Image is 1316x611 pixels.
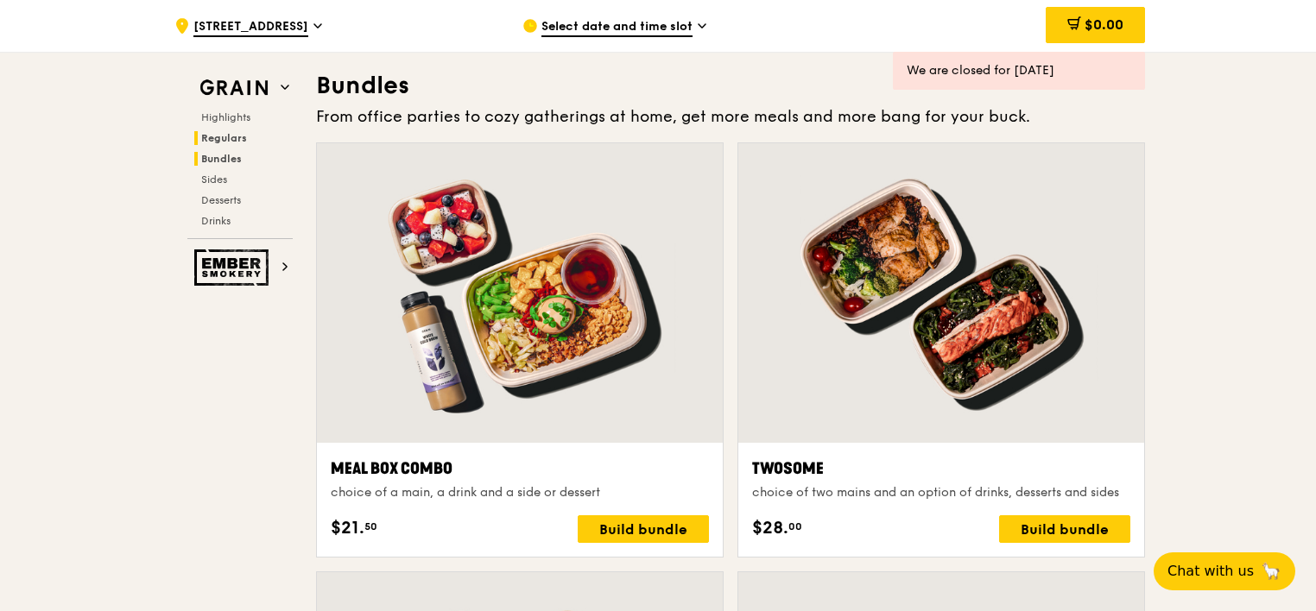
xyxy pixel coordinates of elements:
button: Chat with us🦙 [1154,552,1295,590]
span: Highlights [201,111,250,123]
div: We are closed for [DATE] [907,62,1131,79]
div: choice of two mains and an option of drinks, desserts and sides [752,484,1130,501]
span: Desserts [201,194,241,206]
div: Build bundle [999,515,1130,543]
span: $28. [752,515,788,541]
div: choice of a main, a drink and a side or dessert [331,484,709,501]
span: Bundles [201,153,242,165]
span: Chat with us [1167,561,1254,582]
div: Meal Box Combo [331,457,709,481]
span: Regulars [201,132,247,144]
img: Ember Smokery web logo [194,249,274,286]
span: 🦙 [1261,561,1281,582]
h3: Bundles [316,70,1145,101]
div: From office parties to cozy gatherings at home, get more meals and more bang for your buck. [316,104,1145,129]
span: $21. [331,515,364,541]
span: 00 [788,520,802,533]
span: $0.00 [1085,16,1123,33]
span: Sides [201,173,227,186]
span: [STREET_ADDRESS] [193,18,308,37]
img: Grain web logo [194,72,274,104]
div: Build bundle [578,515,709,543]
span: Drinks [201,215,231,227]
div: Twosome [752,457,1130,481]
span: Select date and time slot [541,18,693,37]
span: 50 [364,520,377,533]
